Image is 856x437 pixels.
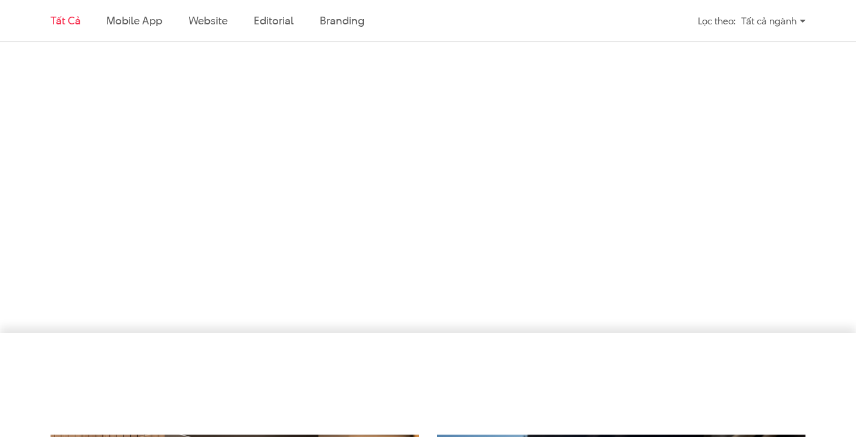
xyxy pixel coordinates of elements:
a: Mobile app [106,13,162,28]
div: Lọc theo: [698,11,735,32]
a: Tất cả [51,13,80,28]
a: Website [188,13,228,28]
a: Branding [320,13,364,28]
a: Editorial [254,13,294,28]
div: Tất cả ngành [741,11,805,32]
